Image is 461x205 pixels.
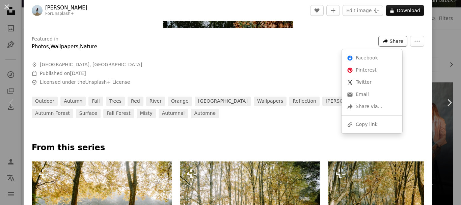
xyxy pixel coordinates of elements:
div: Share this image [342,49,402,133]
span: Share [390,36,403,46]
button: Share this image [378,36,407,47]
a: Share over email [344,88,400,101]
a: Share on Twitter [344,76,400,88]
a: Share on Pinterest [344,64,400,76]
a: Share on Facebook [344,52,400,64]
div: Share via... [344,101,400,113]
div: Copy link [344,119,400,131]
